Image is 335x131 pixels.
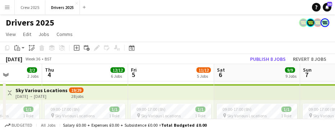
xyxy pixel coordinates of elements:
span: Thu [45,67,54,73]
span: Sun [303,67,312,73]
div: 6 Jobs [111,73,125,79]
span: 1/1 [109,107,119,112]
span: All jobs [40,122,57,128]
h1: Drivers 2025 [6,17,54,28]
button: Revert 8 jobs [290,54,329,64]
app-user-avatar: Nicola Price [299,18,308,27]
span: 50 [327,2,332,6]
span: 09:00-17:00 (8h) [50,107,80,112]
h3: Sky Various Locations [15,87,68,94]
span: Jobs [39,31,49,37]
a: View [3,30,19,39]
span: 1/1 [281,107,291,112]
span: Comms [56,31,73,37]
span: 9/9 [285,67,295,73]
span: 6 [216,71,225,79]
span: 7 [302,71,312,79]
div: 5 Jobs [197,73,210,79]
app-user-avatar: Claire Stewart [321,18,329,27]
app-user-avatar: Nicola Price [313,18,322,27]
span: 12/12 [110,67,125,73]
a: 50 [323,3,331,12]
span: Week 36 [24,56,42,62]
span: 09:00-17:00 (8h) [136,107,166,112]
a: Jobs [36,30,52,39]
div: 9 Jobs [285,73,296,79]
div: BST [45,56,52,62]
div: [DATE] → [DATE] [15,94,68,99]
button: Crew 2025 [15,0,45,14]
span: Budgeted [12,123,32,128]
span: Sky Various Locations [227,113,267,118]
span: 5 [130,71,137,79]
span: Total Budgeted £0.00 [161,122,207,128]
a: Comms [54,30,76,39]
span: 1/1 [195,107,205,112]
a: Edit [20,30,34,39]
span: Edit [23,31,31,37]
span: 1 Role [195,113,205,118]
span: Fri [131,67,137,73]
span: 1 Role [109,113,119,118]
span: 1 Role [23,113,33,118]
span: 19/29 [69,87,83,93]
span: 1 Role [281,113,291,118]
span: 1/1 [23,107,33,112]
div: 2 Jobs [27,73,39,79]
div: [DATE] [6,55,22,63]
span: View [6,31,16,37]
app-user-avatar: Nicola Price [306,18,315,27]
span: 4 [44,71,54,79]
span: 2/2 [27,67,37,73]
button: Drivers 2025 [45,0,80,14]
span: Sky Various Locations [55,113,95,118]
span: 11/12 [196,67,211,73]
button: Publish 8 jobs [247,54,289,64]
span: Sat [217,67,225,73]
div: Salary £0.00 + Expenses £0.00 + Subsistence £0.00 = [63,122,207,128]
span: 09:00-17:00 (8h) [222,107,252,112]
span: Sky Various Locations [141,113,181,118]
div: 28 jobs [71,93,83,99]
button: Budgeted [4,121,33,129]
